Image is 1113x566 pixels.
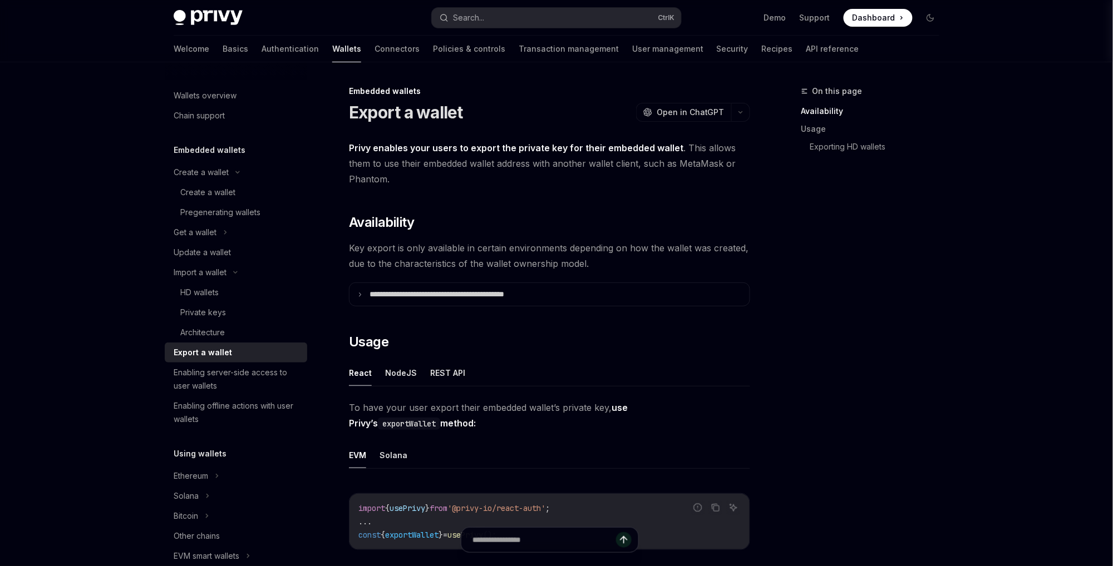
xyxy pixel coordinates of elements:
div: Wallets overview [174,89,237,102]
span: To have your user export their embedded wallet’s private key, [349,400,750,431]
a: Welcome [174,36,209,62]
a: Chain support [165,106,307,126]
a: Export a wallet [165,342,307,363]
a: HD wallets [165,282,307,302]
a: Connectors [375,36,420,62]
div: Pregenerating wallets [180,206,260,219]
a: Availability [801,102,948,120]
a: Other chains [165,526,307,546]
div: Create a wallet [180,186,235,199]
a: Security [717,36,748,62]
strong: Privy enables your users to export the private key for their embedded wallet [349,142,683,153]
a: Enabling server-side access to user wallets [165,363,307,396]
div: Create a wallet [174,166,229,179]
div: Bitcoin [174,509,198,523]
div: Architecture [180,326,225,339]
span: usePrivy [390,503,425,513]
img: dark logo [174,10,243,26]
div: Export a wallet [174,346,232,359]
span: Availability [349,214,415,231]
div: HD wallets [180,286,219,299]
a: Create a wallet [165,182,307,202]
span: . This allows them to use their embedded wallet address with another wallet client, such as MetaM... [349,140,750,187]
div: Ethereum [174,469,208,483]
code: exportWallet [378,418,440,430]
button: Search...CtrlK [432,8,681,28]
a: User management [632,36,703,62]
button: Solana [380,442,407,468]
button: REST API [430,360,465,386]
button: React [349,360,372,386]
span: ... [358,517,372,527]
span: Key export is only available in certain environments depending on how the wallet was created, due... [349,240,750,271]
button: Ask AI [726,500,741,515]
a: Support [800,12,830,23]
span: from [430,503,447,513]
a: Exporting HD wallets [810,138,948,156]
h5: Using wallets [174,447,226,460]
a: Demo [764,12,786,23]
a: Wallets overview [165,86,307,106]
button: Copy the contents from the code block [708,500,723,515]
a: Wallets [332,36,361,62]
div: Update a wallet [174,246,231,259]
button: NodeJS [385,360,417,386]
div: Enabling server-side access to user wallets [174,366,301,393]
span: } [425,503,430,513]
a: Authentication [262,36,319,62]
span: ; [545,503,550,513]
a: Dashboard [844,9,913,27]
span: Dashboard [853,12,895,23]
div: Embedded wallets [349,86,750,97]
a: Pregenerating wallets [165,202,307,222]
span: { [385,503,390,513]
a: Update a wallet [165,242,307,262]
div: Search... [453,11,484,24]
div: Solana [174,489,199,503]
div: Import a wallet [174,266,226,279]
a: Policies & controls [433,36,505,62]
h5: Embedded wallets [174,143,245,157]
a: Transaction management [519,36,619,62]
button: Send message [616,532,632,548]
a: Usage [801,120,948,138]
span: Ctrl K [658,13,674,22]
div: Enabling offline actions with user wallets [174,399,301,426]
div: EVM smart wallets [174,549,239,563]
button: Open in ChatGPT [636,103,731,122]
a: Basics [223,36,248,62]
span: Open in ChatGPT [657,107,725,118]
a: Enabling offline actions with user wallets [165,396,307,429]
span: '@privy-io/react-auth' [447,503,545,513]
a: Recipes [762,36,793,62]
div: Get a wallet [174,226,216,239]
a: Private keys [165,302,307,322]
button: Toggle dark mode [922,9,939,27]
button: Report incorrect code [691,500,705,515]
a: API reference [806,36,859,62]
span: import [358,503,385,513]
span: On this page [812,85,863,98]
span: Usage [349,333,388,351]
div: Other chains [174,529,220,543]
button: EVM [349,442,366,468]
div: Chain support [174,109,225,122]
a: Architecture [165,322,307,342]
h1: Export a wallet [349,102,463,122]
div: Private keys [180,306,226,319]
